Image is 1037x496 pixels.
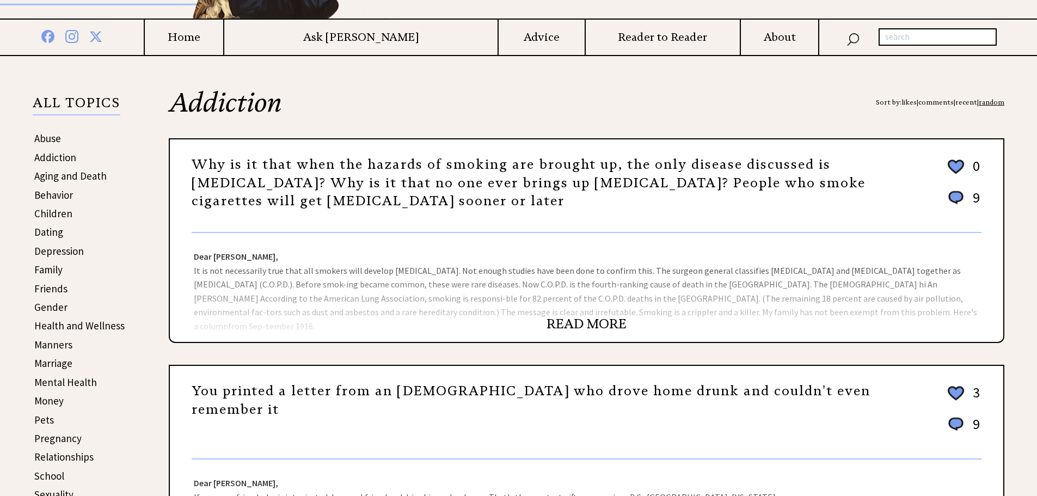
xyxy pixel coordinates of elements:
[34,225,63,238] a: Dating
[967,188,980,217] td: 9
[967,157,980,187] td: 0
[967,415,980,444] td: 9
[946,189,966,206] img: message_round%201.png
[192,156,866,209] a: Why is it that when the hazards of smoking are brought up, the only disease discussed is [MEDICAL...
[846,30,860,46] img: search_nav.png
[34,413,54,426] a: Pets
[89,28,102,43] img: x%20blue.png
[34,169,107,182] a: Aging and Death
[967,383,980,414] td: 3
[879,28,997,46] input: search
[918,98,954,106] a: comments
[34,319,125,332] a: Health and Wellness
[34,188,73,201] a: Behavior
[741,30,818,44] a: About
[979,98,1004,106] a: random
[34,338,72,351] a: Manners
[34,282,68,295] a: Friends
[34,357,72,370] a: Marriage
[224,30,498,44] a: Ask [PERSON_NAME]
[946,157,966,176] img: heart_outline%202.png
[34,450,94,463] a: Relationships
[34,376,97,389] a: Mental Health
[901,98,917,106] a: likes
[34,432,82,445] a: Pregnancy
[192,383,870,418] a: You printed a letter from an [DEMOGRAPHIC_DATA] who drove home drunk and couldn't even remember it
[34,244,84,258] a: Depression
[34,151,76,164] a: Addiction
[499,30,585,44] a: Advice
[34,263,63,276] a: Family
[955,98,977,106] a: recent
[876,89,1004,115] div: Sort by: | | |
[65,28,78,43] img: instagram%20blue.png
[170,233,1003,342] div: It is not necessarily true that all smokers will develop [MEDICAL_DATA]. Not enough studies have ...
[34,207,72,220] a: Children
[586,30,740,44] a: Reader to Reader
[33,97,120,115] p: ALL TOPICS
[41,28,54,43] img: facebook%20blue.png
[169,89,1004,138] h2: Addiction
[946,415,966,433] img: message_round%201.png
[34,469,64,482] a: School
[194,251,278,262] strong: Dear [PERSON_NAME],
[34,132,61,145] a: Abuse
[34,394,64,407] a: Money
[34,301,68,314] a: Gender
[145,30,223,44] a: Home
[194,477,278,488] strong: Dear [PERSON_NAME],
[547,316,627,332] a: READ MORE
[946,384,966,403] img: heart_outline%202.png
